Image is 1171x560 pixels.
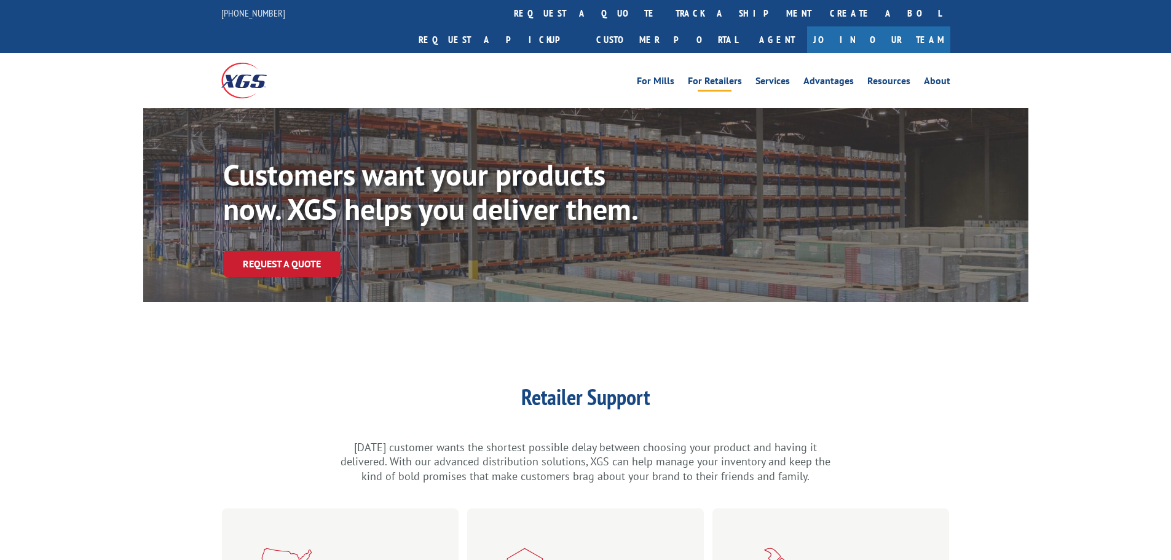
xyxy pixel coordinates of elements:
a: Services [755,76,790,90]
a: Join Our Team [807,26,950,53]
a: Request a Quote [223,251,341,277]
h1: Retailer Support [340,386,832,414]
a: Request a pickup [409,26,587,53]
a: About [924,76,950,90]
a: [PHONE_NUMBER] [221,7,285,19]
p: [DATE] customer wants the shortest possible delay between choosing your product and having it del... [340,440,832,484]
a: Resources [867,76,910,90]
a: For Retailers [688,76,742,90]
a: Advantages [803,76,854,90]
a: Customer Portal [587,26,747,53]
p: Customers want your products now. XGS helps you deliver them. [223,157,664,226]
a: Agent [747,26,807,53]
a: For Mills [637,76,674,90]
